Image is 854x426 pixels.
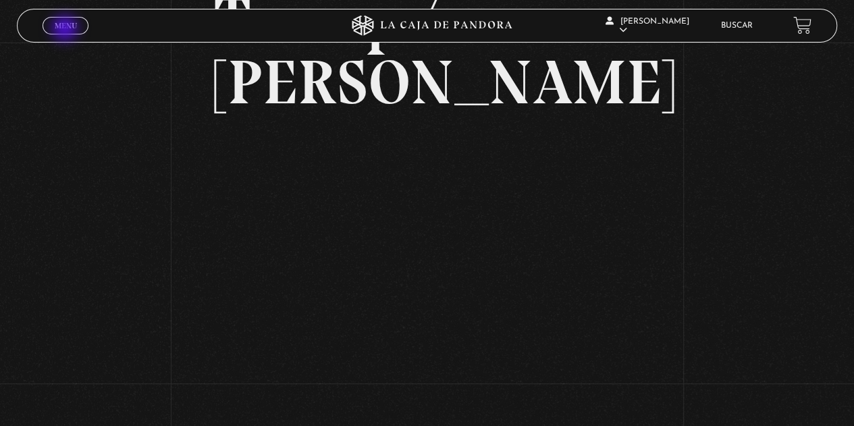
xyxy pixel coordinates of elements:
[50,32,82,42] span: Cerrar
[793,16,811,34] a: View your shopping cart
[606,18,689,34] span: [PERSON_NAME]
[214,134,640,373] iframe: Dailymotion video player – PROGRAMA EDITADO 29-8 TRUMP-MAD-
[55,22,77,30] span: Menu
[721,22,753,30] a: Buscar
